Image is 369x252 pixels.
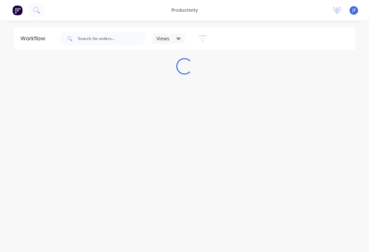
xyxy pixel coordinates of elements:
[156,35,169,42] span: Views
[352,7,356,13] span: JF
[12,5,23,15] img: Factory
[20,35,49,43] div: Workflow
[168,5,201,15] div: productivity
[78,32,146,45] input: Search for orders...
